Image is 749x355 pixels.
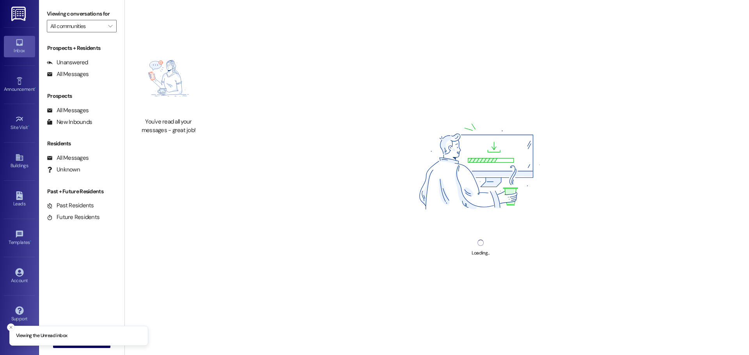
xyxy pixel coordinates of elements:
[4,266,35,287] a: Account
[133,43,203,114] img: empty-state
[39,140,124,148] div: Residents
[50,20,104,32] input: All communities
[4,151,35,172] a: Buildings
[7,323,15,331] button: Close toast
[39,44,124,52] div: Prospects + Residents
[16,332,67,339] p: Viewing the Unread inbox
[47,8,117,20] label: Viewing conversations for
[47,201,94,210] div: Past Residents
[4,36,35,57] a: Inbox
[4,304,35,325] a: Support
[47,213,99,221] div: Future Residents
[47,154,89,162] div: All Messages
[108,23,112,29] i: 
[4,113,35,134] a: Site Visit •
[47,106,89,115] div: All Messages
[472,249,489,257] div: Loading...
[35,85,36,91] span: •
[39,92,124,100] div: Prospects
[30,238,31,244] span: •
[28,124,29,129] span: •
[39,187,124,196] div: Past + Future Residents
[133,118,203,134] div: You've read all your messages - great job!
[47,166,80,174] div: Unknown
[47,58,88,67] div: Unanswered
[47,70,89,78] div: All Messages
[47,118,92,126] div: New Inbounds
[4,228,35,249] a: Templates •
[4,189,35,210] a: Leads
[11,7,27,21] img: ResiDesk Logo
